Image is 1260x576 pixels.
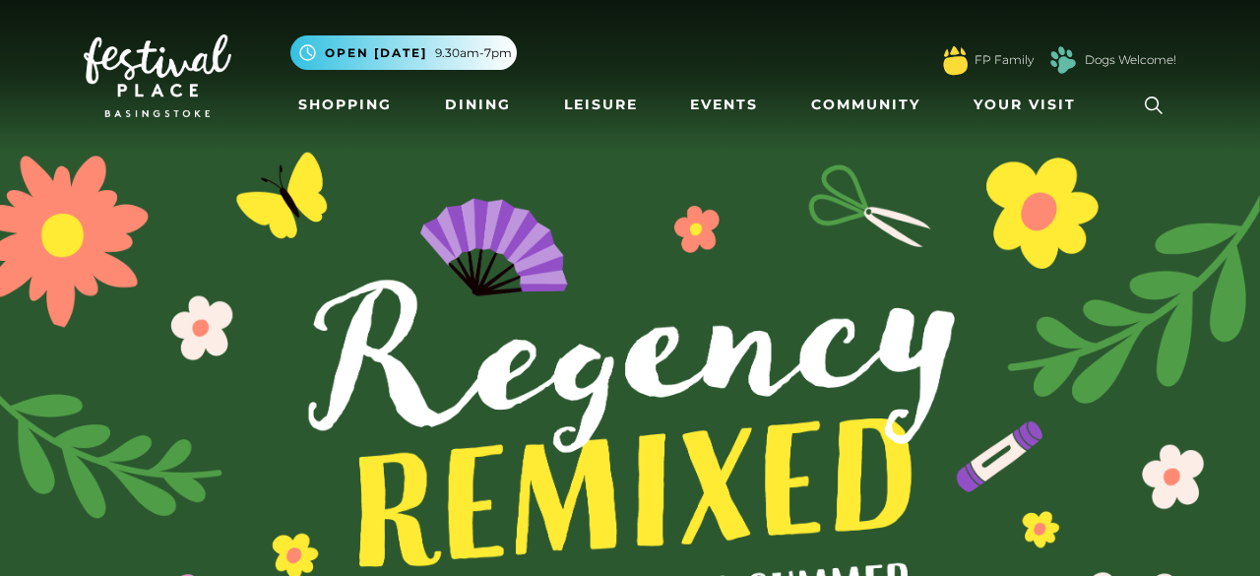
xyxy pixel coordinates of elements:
[682,87,766,123] a: Events
[1085,51,1176,69] a: Dogs Welcome!
[974,95,1076,115] span: Your Visit
[975,51,1034,69] a: FP Family
[325,44,427,62] span: Open [DATE]
[966,87,1094,123] a: Your Visit
[556,87,646,123] a: Leisure
[290,35,517,70] button: Open [DATE] 9.30am-7pm
[803,87,928,123] a: Community
[437,87,519,123] a: Dining
[290,87,400,123] a: Shopping
[435,44,512,62] span: 9.30am-7pm
[84,34,231,117] img: Festival Place Logo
